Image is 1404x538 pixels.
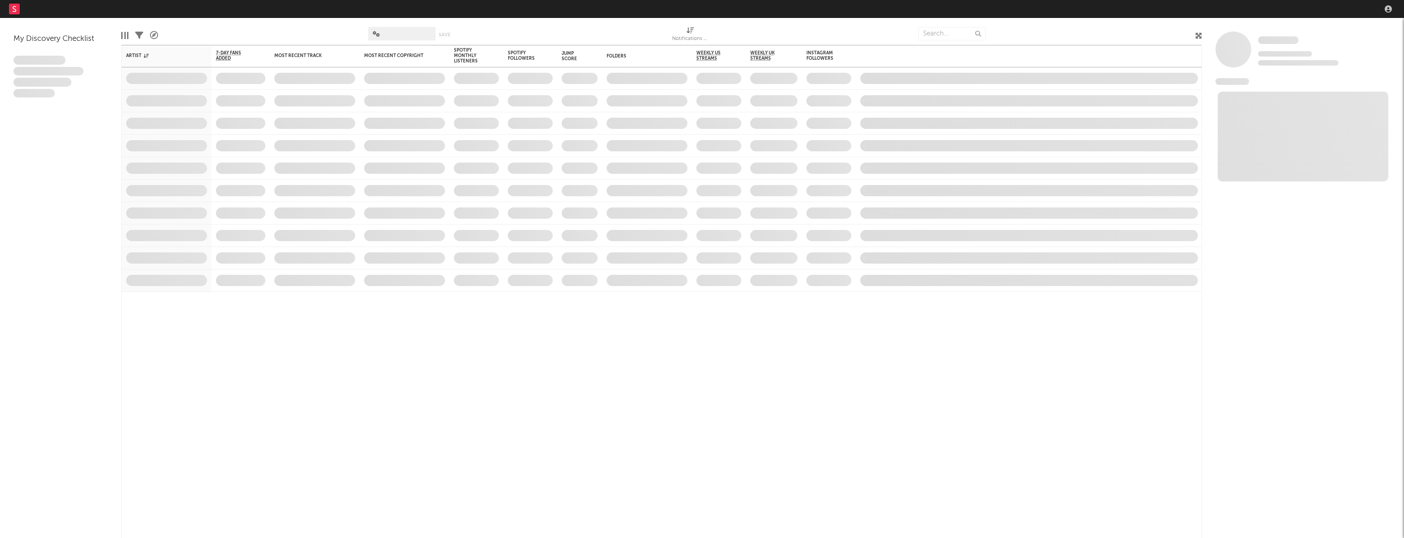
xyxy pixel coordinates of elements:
span: 7-Day Fans Added [216,50,252,61]
input: Search... [918,27,986,40]
span: News Feed [1215,78,1249,85]
div: My Discovery Checklist [13,34,108,44]
div: Spotify Followers [508,50,539,61]
div: Spotify Monthly Listeners [454,48,485,64]
div: Most Recent Track [274,53,342,58]
span: Aliquam viverra [13,89,55,98]
div: Instagram Followers [806,50,838,61]
div: Notifications (Artist) [672,22,708,49]
span: Tracking Since: [DATE] [1258,51,1312,57]
a: Some Artist [1258,36,1298,45]
div: Filters [135,22,143,49]
span: Praesent ac interdum [13,78,71,87]
div: Notifications (Artist) [672,34,708,44]
button: Save [439,32,450,37]
div: A&R Pipeline [150,22,158,49]
div: Most Recent Copyright [364,53,431,58]
div: Jump Score [562,51,584,62]
div: Folders [607,53,674,59]
div: Edit Columns [121,22,128,49]
span: Weekly UK Streams [750,50,784,61]
span: Integer aliquet in purus et [13,67,84,76]
span: Some Artist [1258,36,1298,44]
span: Lorem ipsum dolor [13,56,66,65]
span: Weekly US Streams [696,50,728,61]
span: 0 fans last week [1258,60,1338,66]
div: Artist [126,53,194,58]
